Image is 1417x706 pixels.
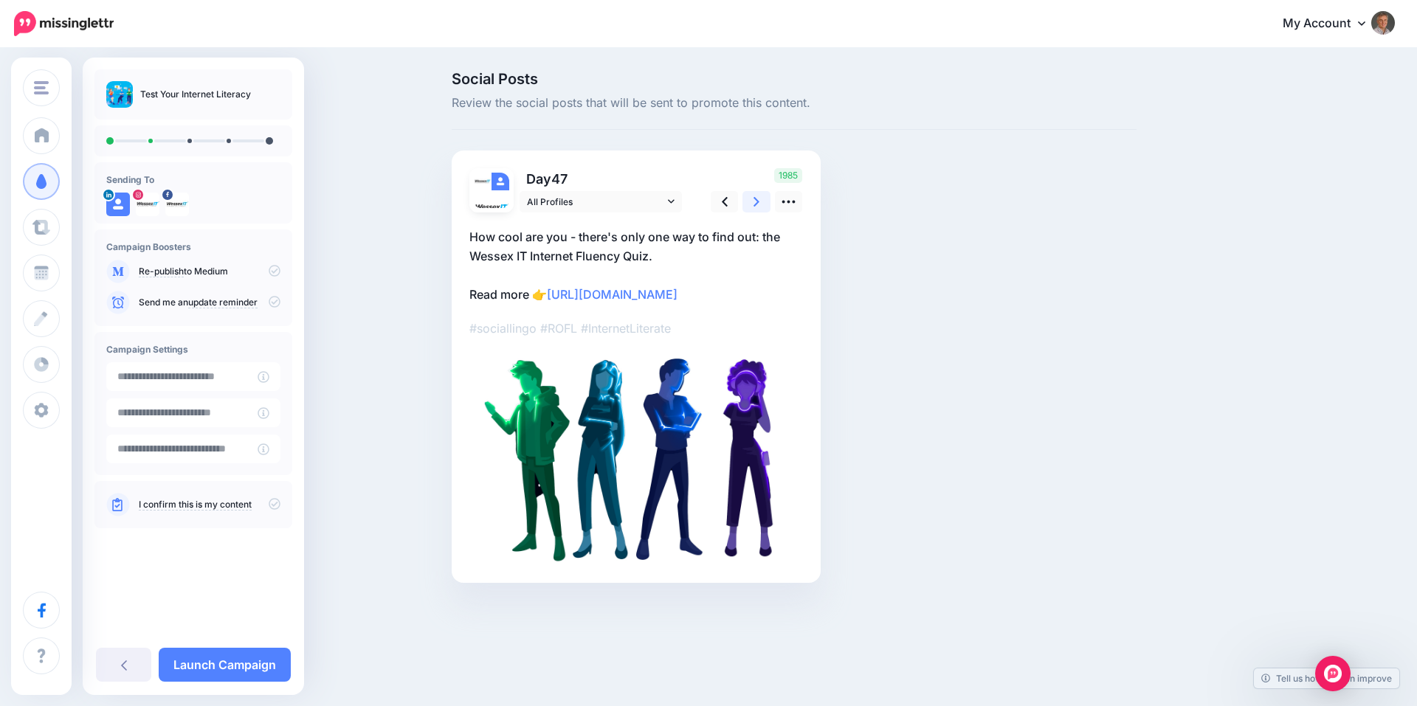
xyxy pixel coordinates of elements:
a: Re-publish [139,266,184,277]
a: update reminder [188,297,258,308]
img: 135d5915ab0f6ae67f104318dc78080c_thumb.jpg [106,81,133,108]
img: Missinglettr [14,11,114,36]
img: user_default_image.png [492,173,509,190]
img: user_default_image.png [106,193,130,216]
a: [URL][DOMAIN_NAME] [547,287,678,302]
img: 298904122_491295303008062_5151176161762072367_n-bsa154353.jpg [165,193,189,216]
h4: Campaign Boosters [106,241,280,252]
a: My Account [1268,6,1395,42]
p: Day [520,168,684,190]
a: Tell us how we can improve [1254,668,1399,688]
span: All Profiles [527,194,664,210]
span: Review the social posts that will be sent to promote this content. [452,94,1137,113]
img: menu.png [34,81,49,94]
img: 327928650_673138581274106_3875633941848458916_n-bsa154355.jpg [136,193,159,216]
img: 298904122_491295303008062_5151176161762072367_n-bsa154353.jpg [474,173,492,190]
img: b5954ea30473e5c8dd8fa769f41b1153.jpg [469,353,803,565]
a: All Profiles [520,191,682,212]
p: Send me an [139,296,280,309]
span: Social Posts [452,72,1137,86]
span: 1985 [774,168,802,183]
h4: Sending To [106,174,280,185]
p: to Medium [139,265,280,278]
p: How cool are you - there's only one way to find out: the Wessex IT Internet Fluency Quiz. Read mo... [469,227,803,304]
p: #sociallingo #ROFL #InternetLiterate [469,319,803,338]
h4: Campaign Settings [106,344,280,355]
a: I confirm this is my content [139,499,252,511]
p: Test Your Internet Literacy [140,87,251,102]
span: 47 [551,171,568,187]
div: Open Intercom Messenger [1315,656,1351,691]
img: 327928650_673138581274106_3875633941848458916_n-bsa154355.jpg [474,190,509,226]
